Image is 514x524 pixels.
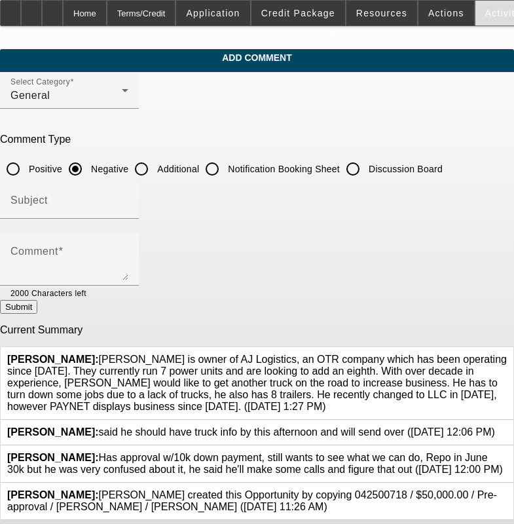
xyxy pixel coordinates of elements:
[418,1,474,26] button: Actions
[10,52,504,63] span: Add Comment
[10,195,48,206] mat-label: Subject
[428,8,464,18] span: Actions
[10,90,50,101] span: General
[10,78,70,86] mat-label: Select Category
[225,162,340,176] label: Notification Booking Sheet
[261,8,335,18] span: Credit Package
[10,246,58,257] mat-label: Comment
[7,426,99,438] b: [PERSON_NAME]:
[346,1,417,26] button: Resources
[356,8,407,18] span: Resources
[7,426,495,438] span: said he should have truck info by this afternoon and will send over ([DATE] 12:06 PM)
[186,8,240,18] span: Application
[7,452,503,475] span: Has approval w/10k down payment, still wants to see what we can do, Repo in June 30k but he was v...
[176,1,249,26] button: Application
[26,162,62,176] label: Positive
[10,286,86,300] mat-hint: 2000 Characters left
[155,162,199,176] label: Additional
[7,354,507,412] span: [PERSON_NAME] is owner of AJ Logistics, an OTR company which has been operating since [DATE]. The...
[251,1,345,26] button: Credit Package
[88,162,128,176] label: Negative
[7,489,99,500] b: [PERSON_NAME]:
[7,354,99,365] b: [PERSON_NAME]:
[366,162,443,176] label: Discussion Board
[7,452,99,463] b: [PERSON_NAME]:
[7,489,497,512] span: [PERSON_NAME] created this Opportunity by copying 042500718 / $50,000.00 / Pre-approval / [PERSON...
